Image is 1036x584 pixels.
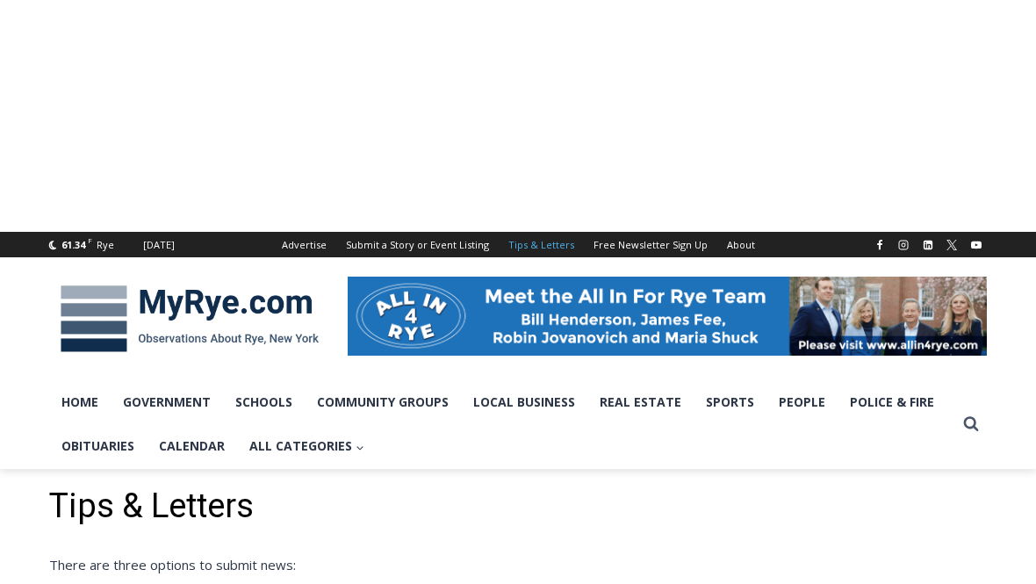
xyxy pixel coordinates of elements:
[587,380,694,424] a: Real Estate
[305,380,461,424] a: Community Groups
[499,232,584,257] a: Tips & Letters
[893,234,914,256] a: Instagram
[941,234,962,256] a: X
[766,380,838,424] a: People
[955,408,987,440] button: View Search Form
[838,380,946,424] a: Police & Fire
[336,232,499,257] a: Submit a Story or Event Listing
[49,424,147,468] a: Obituaries
[249,436,364,456] span: All Categories
[717,232,765,257] a: About
[869,234,890,256] a: Facebook
[237,424,377,468] a: All Categories
[61,238,85,251] span: 61.34
[49,380,111,424] a: Home
[49,380,955,469] nav: Primary Navigation
[272,232,336,257] a: Advertise
[111,380,223,424] a: Government
[223,380,305,424] a: Schools
[348,277,987,356] img: All in for Rye
[966,234,987,256] a: YouTube
[694,380,766,424] a: Sports
[461,380,587,424] a: Local Business
[143,237,175,253] div: [DATE]
[917,234,939,256] a: Linkedin
[49,487,987,527] h1: Tips & Letters
[584,232,717,257] a: Free Newsletter Sign Up
[147,424,237,468] a: Calendar
[49,273,330,364] img: MyRye.com
[272,232,765,257] nav: Secondary Navigation
[88,235,92,245] span: F
[49,554,987,575] p: There are three options to submit news:
[97,237,114,253] div: Rye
